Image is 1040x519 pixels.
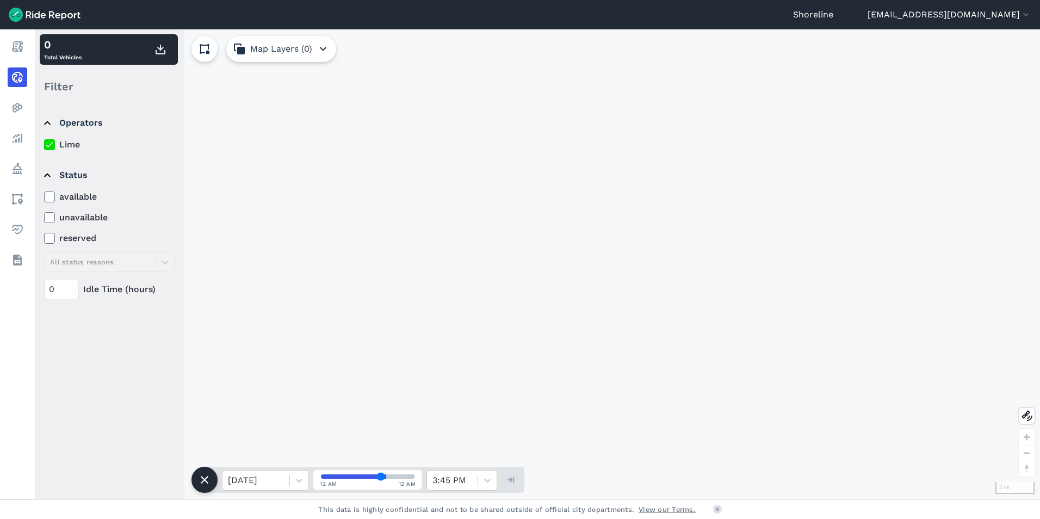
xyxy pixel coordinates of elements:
[44,36,82,53] div: 0
[639,504,696,515] a: View our Terms.
[226,36,336,62] button: Map Layers (0)
[9,8,81,22] img: Ride Report
[44,138,175,151] label: Lime
[8,189,27,209] a: Areas
[8,67,27,87] a: Realtime
[44,160,173,190] summary: Status
[8,98,27,118] a: Heatmaps
[399,480,416,488] span: 12 AM
[320,480,337,488] span: 12 AM
[44,190,175,203] label: available
[44,36,82,63] div: Total Vehicles
[793,8,833,21] a: Shoreline
[8,220,27,239] a: Health
[35,29,1040,499] div: loading
[8,37,27,57] a: Report
[8,250,27,270] a: Datasets
[44,108,173,138] summary: Operators
[868,8,1031,21] button: [EMAIL_ADDRESS][DOMAIN_NAME]
[44,280,175,299] div: Idle Time (hours)
[8,159,27,178] a: Policy
[44,232,175,245] label: reserved
[40,70,178,103] div: Filter
[44,211,175,224] label: unavailable
[8,128,27,148] a: Analyze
